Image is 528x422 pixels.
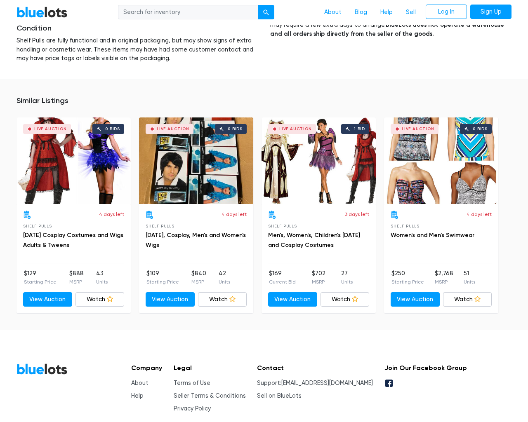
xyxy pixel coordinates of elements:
p: 4 days left [99,211,124,218]
li: $169 [269,269,296,286]
p: Starting Price [146,278,179,286]
div: Live Auction [279,127,312,131]
a: Terms of Use [174,380,210,387]
a: BlueLots [16,6,68,18]
p: 3 days left [345,211,369,218]
li: $129 [24,269,57,286]
div: 0 bids [473,127,488,131]
h5: Join Our Facebook Group [384,364,467,372]
a: Live Auction 0 bids [16,117,131,204]
span: Shelf Pulls [23,224,52,228]
a: Watch [198,292,247,307]
div: Live Auction [157,127,189,131]
a: Live Auction 0 bids [384,117,498,204]
a: Privacy Policy [174,405,211,412]
h5: Contact [257,364,373,372]
p: Units [219,278,230,286]
li: $702 [312,269,325,286]
span: Shelf Pulls [268,224,297,228]
div: 1 bid [354,127,365,131]
p: MSRP [69,278,84,286]
h5: Condition [16,24,258,33]
a: View Auction [23,292,72,307]
a: Log In [426,5,467,19]
div: Live Auction [402,127,434,131]
h5: Legal [174,364,246,372]
li: 43 [96,269,108,286]
h5: Company [131,364,162,372]
a: [EMAIL_ADDRESS][DOMAIN_NAME] [281,380,373,387]
a: Watch [443,292,492,307]
a: Watch [321,292,370,307]
p: 4 days left [467,211,492,218]
a: Watch [75,292,125,307]
a: Sign Up [470,5,511,19]
a: View Auction [268,292,317,307]
p: Units [341,278,353,286]
li: $888 [69,269,84,286]
a: Live Auction 1 bid [262,117,376,204]
li: 27 [341,269,353,286]
p: MSRP [191,278,206,286]
p: Units [96,278,108,286]
p: Units [464,278,475,286]
a: Blog [348,5,374,20]
span: Shelf Pulls [391,224,420,228]
a: [DATE], Cosplay, Men's and Women's Wigs [146,232,246,249]
a: About [318,5,348,20]
p: Most orders ship within 1-3 business days, but please note that freight shipments may require a f... [270,12,511,39]
a: View Auction [146,292,195,307]
p: Starting Price [391,278,424,286]
li: $840 [191,269,206,286]
a: Help [131,392,144,399]
h5: Similar Listings [16,96,511,105]
a: Seller Terms & Conditions [174,392,246,399]
p: Current Bid [269,278,296,286]
p: Starting Price [24,278,57,286]
p: Shelf Pulls are fully functional and in original packaging, but may show signs of extra handling ... [16,36,258,63]
a: [DATE] Cosplay Costumes and Wigs Adults & Tweens [23,232,123,249]
li: 51 [464,269,475,286]
div: Live Auction [34,127,67,131]
li: $2,768 [435,269,453,286]
li: 42 [219,269,230,286]
a: Help [374,5,399,20]
a: Sell [399,5,422,20]
a: Women's and Men's Swimwear [391,232,474,239]
a: Sell on BlueLots [257,392,302,399]
span: Shelf Pulls [146,224,174,228]
p: MSRP [312,278,325,286]
a: View Auction [391,292,440,307]
p: MSRP [435,278,453,286]
input: Search for inventory [118,5,258,20]
a: BlueLots [16,363,68,375]
a: About [131,380,148,387]
li: $250 [391,269,424,286]
a: Men's, Women's, Children's [DATE] and Cosplay Costumes [268,232,360,249]
div: 0 bids [228,127,243,131]
div: 0 bids [105,127,120,131]
p: 4 days left [222,211,247,218]
li: Support: [257,379,373,388]
a: Live Auction 0 bids [139,117,253,204]
li: $109 [146,269,179,286]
